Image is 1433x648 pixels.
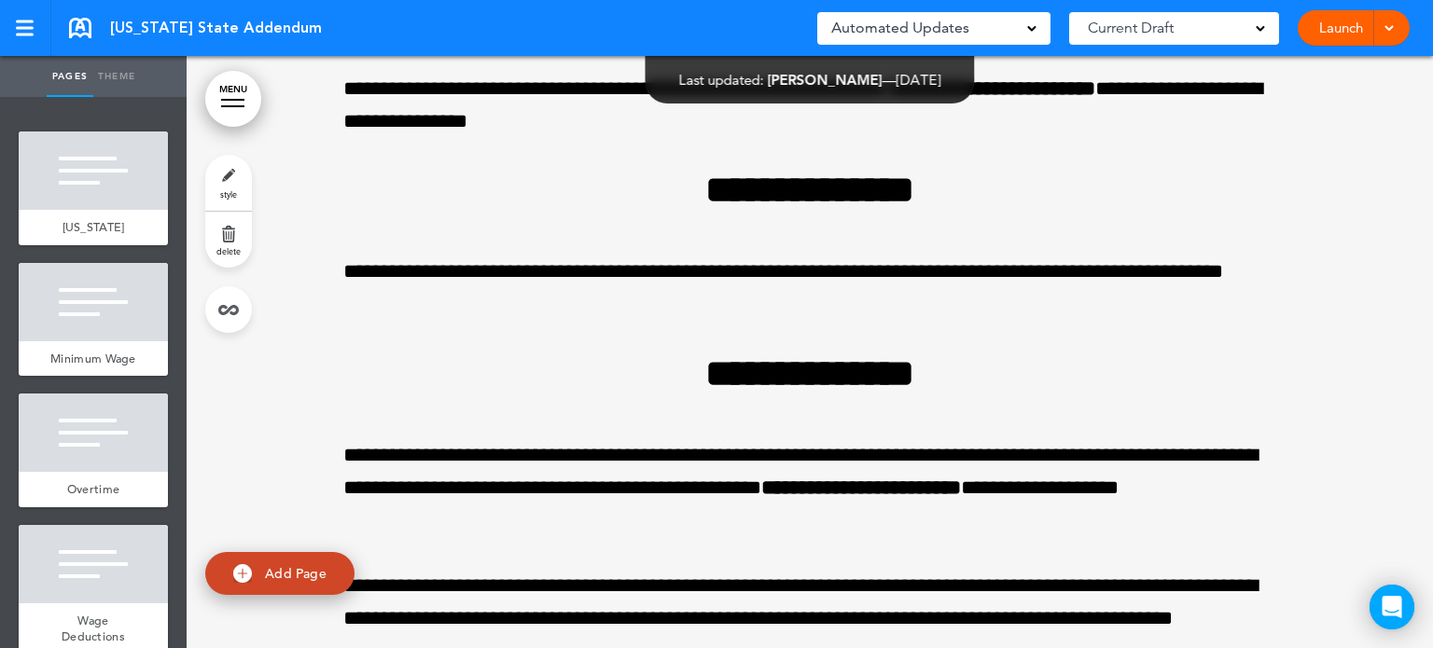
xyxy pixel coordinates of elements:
span: [US_STATE] State Addendum [110,18,322,38]
a: Pages [47,56,93,97]
span: Automated Updates [831,15,969,41]
span: Wage Deductions [62,613,125,645]
a: MENU [205,71,261,127]
span: delete [216,245,241,256]
span: [US_STATE] [63,219,125,235]
span: [DATE] [897,71,941,89]
div: — [679,73,941,87]
a: style [205,155,252,211]
a: [US_STATE] [19,210,168,245]
span: Current Draft [1088,15,1174,41]
a: Theme [93,56,140,97]
img: add.svg [233,564,252,583]
span: [PERSON_NAME] [768,71,883,89]
span: Overtime [67,481,119,497]
div: Open Intercom Messenger [1370,585,1414,629]
a: Add Page [205,552,355,596]
a: delete [205,212,252,268]
span: Minimum Wage [50,351,136,366]
a: Overtime [19,472,168,507]
a: Minimum Wage [19,341,168,377]
span: Last updated: [679,71,764,89]
span: Add Page [265,564,327,581]
a: Launch [1312,10,1370,46]
span: style [220,188,237,200]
